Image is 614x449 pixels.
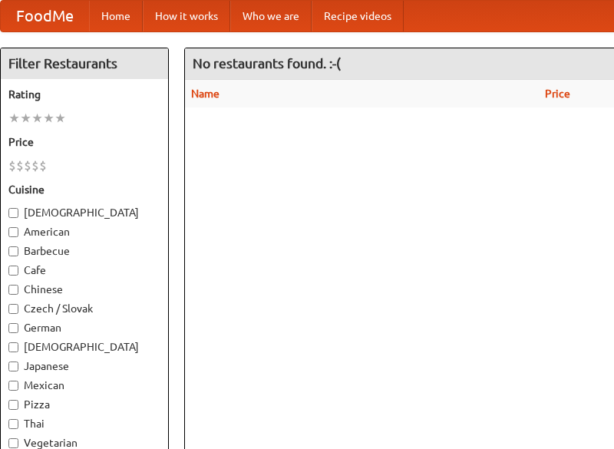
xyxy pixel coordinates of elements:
label: Chinese [8,282,160,297]
input: Cafe [8,266,18,276]
input: American [8,227,18,237]
label: Cafe [8,262,160,278]
input: Mexican [8,381,18,391]
label: German [8,320,160,335]
h5: Cuisine [8,182,160,197]
li: ★ [20,110,31,127]
li: $ [24,157,31,174]
label: [DEMOGRAPHIC_DATA] [8,205,160,220]
h5: Price [8,134,160,150]
label: Pizza [8,397,160,412]
a: Home [89,1,143,31]
a: FoodMe [1,1,89,31]
label: American [8,224,160,239]
li: $ [8,157,16,174]
label: Czech / Slovak [8,301,160,316]
li: ★ [54,110,66,127]
li: $ [39,157,47,174]
input: [DEMOGRAPHIC_DATA] [8,208,18,218]
label: Barbecue [8,243,160,259]
label: Thai [8,416,160,431]
a: Price [545,87,570,100]
li: $ [16,157,24,174]
h5: Rating [8,87,160,102]
a: Name [191,87,220,100]
li: ★ [43,110,54,127]
input: German [8,323,18,333]
input: Barbecue [8,246,18,256]
li: ★ [8,110,20,127]
input: Vegetarian [8,438,18,448]
label: [DEMOGRAPHIC_DATA] [8,339,160,355]
input: [DEMOGRAPHIC_DATA] [8,342,18,352]
ng-pluralize: No restaurants found. :-( [193,56,341,71]
a: How it works [143,1,230,31]
h4: Filter Restaurants [1,48,168,79]
input: Pizza [8,400,18,410]
li: ★ [31,110,43,127]
a: Recipe videos [312,1,404,31]
input: Japanese [8,362,18,371]
input: Czech / Slovak [8,304,18,314]
input: Chinese [8,285,18,295]
label: Japanese [8,358,160,374]
a: Who we are [230,1,312,31]
li: $ [31,157,39,174]
label: Mexican [8,378,160,393]
input: Thai [8,419,18,429]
